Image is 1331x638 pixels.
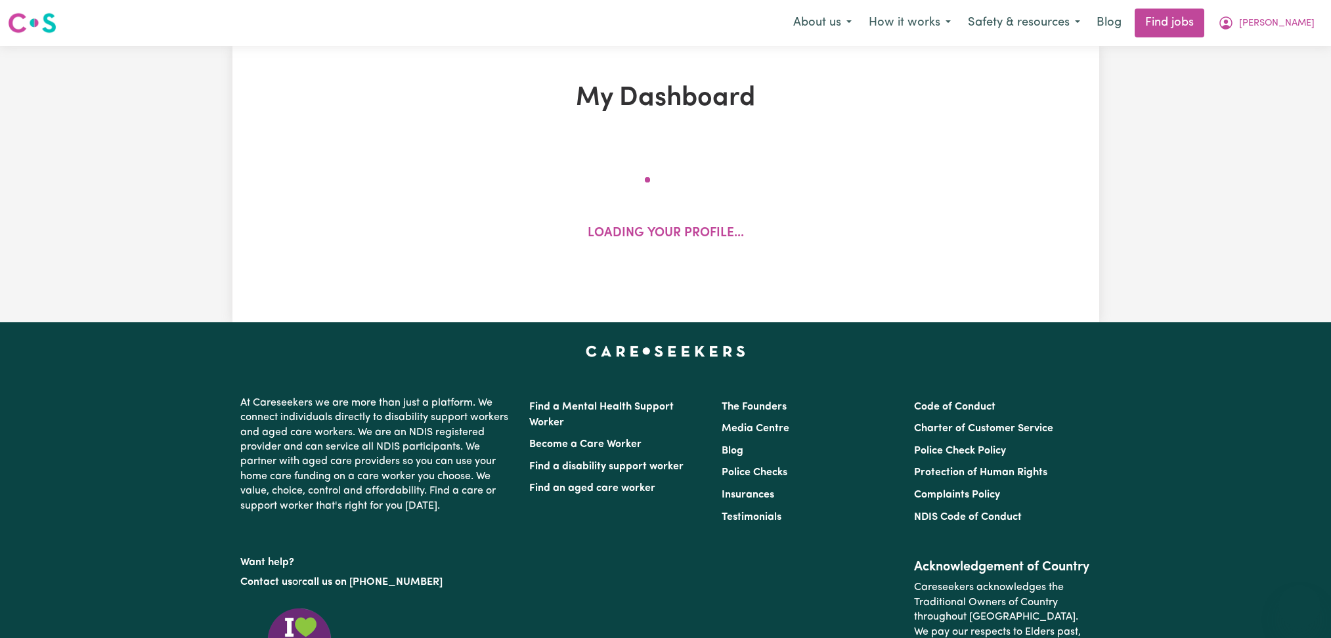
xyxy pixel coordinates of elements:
p: Loading your profile... [588,224,744,244]
a: Protection of Human Rights [914,467,1047,478]
a: Blog [722,446,743,456]
h2: Acknowledgement of Country [914,559,1091,575]
a: Complaints Policy [914,490,1000,500]
a: Contact us [240,577,292,587]
a: Find jobs [1135,9,1204,37]
a: Testimonials [722,512,781,522]
a: Code of Conduct [914,402,995,412]
button: My Account [1210,9,1323,37]
a: Become a Care Worker [529,439,642,450]
a: Careseekers home page [586,346,745,356]
h1: My Dashboard [385,83,947,114]
button: Safety & resources [959,9,1089,37]
span: [PERSON_NAME] [1239,16,1315,31]
a: Police Check Policy [914,446,1006,456]
a: Blog [1089,9,1129,37]
p: At Careseekers we are more than just a platform. We connect individuals directly to disability su... [240,391,513,519]
p: or [240,570,513,595]
button: About us [785,9,860,37]
a: Find an aged care worker [529,483,655,494]
a: call us on [PHONE_NUMBER] [302,577,443,587]
a: NDIS Code of Conduct [914,512,1022,522]
a: Insurances [722,490,774,500]
p: Want help? [240,550,513,570]
iframe: Button to launch messaging window [1278,585,1320,627]
a: Find a Mental Health Support Worker [529,402,674,428]
button: How it works [860,9,959,37]
a: Find a disability support worker [529,461,684,472]
a: Careseekers logo [8,8,56,38]
a: Police Checks [722,467,787,478]
img: Careseekers logo [8,11,56,35]
a: The Founders [722,402,787,412]
a: Media Centre [722,423,789,434]
a: Charter of Customer Service [914,423,1053,434]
